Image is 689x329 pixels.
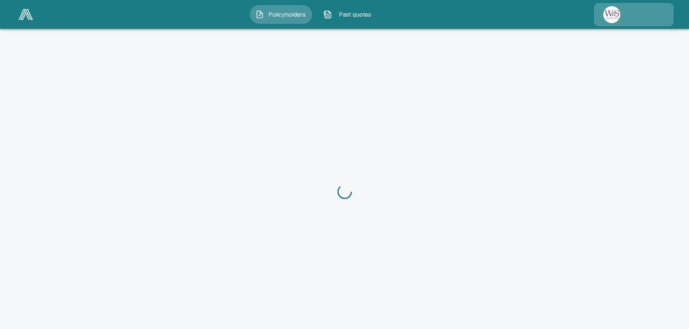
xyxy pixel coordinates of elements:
[323,10,332,19] img: Past quotes Icon
[335,10,375,19] span: Past quotes
[250,5,312,24] button: Policyholders IconPolicyholders
[318,5,380,24] button: Past quotes IconPast quotes
[255,10,264,19] img: Policyholders Icon
[18,9,33,20] img: AA Logo
[267,10,307,19] span: Policyholders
